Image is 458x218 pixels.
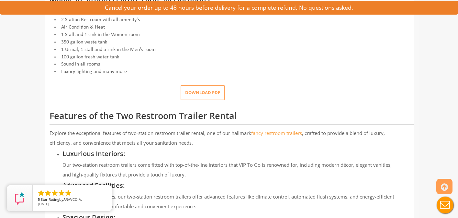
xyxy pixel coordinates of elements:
[62,150,419,157] h3: Luxurious Interiors:
[50,46,409,54] li: 1 Urinal, 1 stall and a sink in the Men's room
[50,128,400,148] p: Explore the exceptional features of two-station restroom trailer rental, one of our hallmark , cr...
[432,192,458,218] button: Live Chat
[50,16,409,24] li: 2 Station Restroom with all amenity's
[51,189,59,197] li: 
[50,24,409,31] li: Air Condition & Heat
[50,68,409,76] li: Luxury lighting and many more
[50,39,409,46] li: 350 gallon waste tank
[50,61,409,68] li: Sound in all rooms
[50,31,409,39] li: 1 Stall and 1 sink in the Women room
[62,182,419,189] h3: Advanced Facilities:
[62,160,401,179] p: Our two-station restroom trailers come fitted with top-of-the-line interiors that VIP To Go is re...
[41,197,59,202] span: Star Rating
[38,198,107,202] span: by
[251,130,302,136] a: fancy restroom trailers
[64,189,72,197] li: 
[63,197,82,202] span: ARAVCO A.
[181,85,225,100] button: Download pdf
[38,201,49,206] span: [DATE]
[58,189,65,197] li: 
[50,111,414,125] h2: Features of the Two Restroom Trailer Rental
[62,192,401,211] p: Beyond basic amenities, our two-station restroom trailers offer advanced features like climate co...
[38,197,40,202] span: 5
[50,54,409,61] li: 100 gallon fresh water tank
[44,189,52,197] li: 
[37,189,45,197] li: 
[13,192,26,205] img: Review Rating
[175,90,225,95] a: Download pdf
